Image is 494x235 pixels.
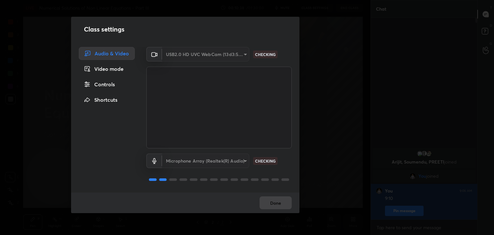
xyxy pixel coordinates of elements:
[84,24,124,34] h2: Class settings
[162,47,249,61] div: USB2.0 HD UVC WebCam (13d3:56a2)
[255,52,276,57] p: CHECKING
[255,158,276,164] p: CHECKING
[79,47,135,60] div: Audio & Video
[79,62,135,75] div: Video mode
[162,154,249,168] div: USB2.0 HD UVC WebCam (13d3:56a2)
[79,78,135,91] div: Controls
[79,93,135,106] div: Shortcuts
